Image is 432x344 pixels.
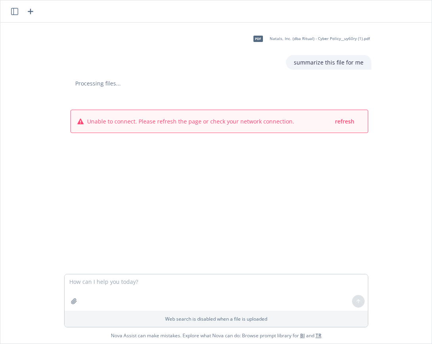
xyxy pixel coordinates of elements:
[316,332,322,339] a: TR
[248,29,371,49] div: pdfNatals, Inc. (dba Ritual) - Cyber Policy__uy60ry (1).pdf
[87,117,294,125] span: Unable to connect. Please refresh the page or check your network connection.
[294,58,363,67] p: summarize this file for me
[67,79,371,87] div: Processing files...
[270,36,370,41] span: Natals, Inc. (dba Ritual) - Cyber Policy__uy60ry (1).pdf
[300,332,305,339] a: BI
[111,327,322,344] span: Nova Assist can make mistakes. Explore what Nova can do: Browse prompt library for and
[334,116,355,126] button: refresh
[69,315,363,322] p: Web search is disabled when a file is uploaded
[253,36,263,42] span: pdf
[335,118,354,125] span: refresh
